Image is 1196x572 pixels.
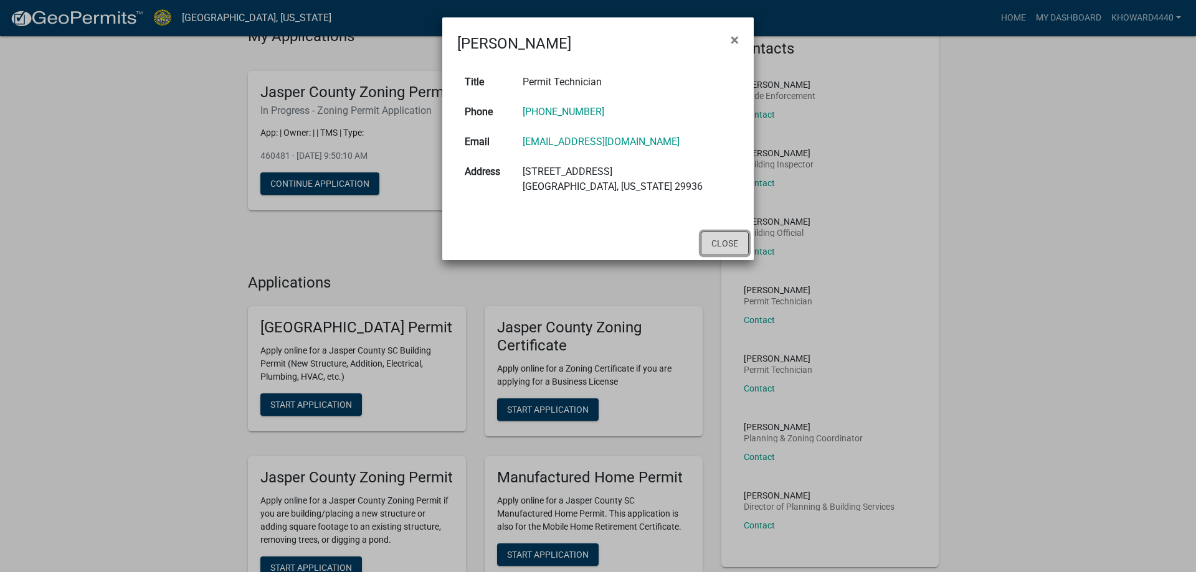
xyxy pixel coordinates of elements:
[523,136,680,148] a: [EMAIL_ADDRESS][DOMAIN_NAME]
[457,32,571,55] h4: [PERSON_NAME]
[457,67,515,97] th: Title
[457,97,515,127] th: Phone
[731,31,739,49] span: ×
[515,67,739,97] td: Permit Technician
[523,106,604,118] a: [PHONE_NUMBER]
[721,22,749,57] button: Close
[457,157,515,202] th: Address
[457,127,515,157] th: Email
[701,232,749,255] button: Close
[515,157,739,202] td: [STREET_ADDRESS] [GEOGRAPHIC_DATA], [US_STATE] 29936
